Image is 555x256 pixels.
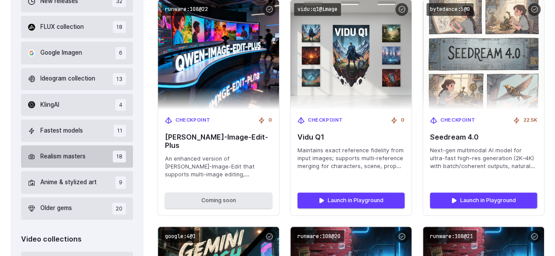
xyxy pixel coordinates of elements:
[40,74,95,84] span: Ideogram collection
[297,133,405,141] span: Vidu Q1
[523,116,537,124] span: 22.5K
[294,230,344,243] code: runware:108@20
[21,68,133,90] button: Ideogram collection 13
[175,116,211,124] span: Checkpoint
[430,147,537,170] span: Next-gen multimodal AI model for ultra-fast high-res generation (2K–4K) with batch/coherent outpu...
[430,133,537,141] span: Seedream 4.0
[40,48,82,58] span: Google Imagen
[294,3,341,16] code: vidu:q1@image
[21,171,133,193] button: Anime & stylized art 9
[40,178,97,187] span: Anime & stylized art
[40,22,84,32] span: FLUX collection
[426,3,473,16] code: bytedance:5@0
[297,147,405,170] span: Maintains exact reference fidelity from input images; supports multi‑reference merging for charac...
[308,116,343,124] span: Checkpoint
[115,99,126,111] span: 4
[113,21,126,33] span: 18
[115,176,126,188] span: 9
[440,116,476,124] span: Checkpoint
[21,119,133,142] button: Fastest models 11
[430,193,537,208] a: Launch in Playground
[40,152,86,161] span: Realism masters
[21,197,133,220] button: Older gems 20
[165,193,272,208] button: Coming soon
[165,133,272,150] span: [PERSON_NAME]-Image-Edit-Plus
[165,155,272,179] span: An enhanced version of [PERSON_NAME]-Image-Edit that supports multi-image editing, improved consi...
[426,230,476,243] code: runware:108@21
[401,116,405,124] span: 0
[21,16,133,38] button: FLUX collection 18
[112,203,126,214] span: 20
[40,203,72,213] span: Older gems
[113,73,126,85] span: 13
[21,42,133,64] button: Google Imagen 6
[113,151,126,162] span: 18
[115,47,126,59] span: 6
[21,234,133,245] div: Video collections
[161,3,211,16] code: runware:108@22
[40,126,83,136] span: Fastest models
[269,116,272,124] span: 0
[297,193,405,208] a: Launch in Playground
[21,145,133,168] button: Realism masters 18
[161,230,199,243] code: google:4@1
[40,100,59,110] span: KlingAI
[21,94,133,116] button: KlingAI 4
[114,125,126,137] span: 11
